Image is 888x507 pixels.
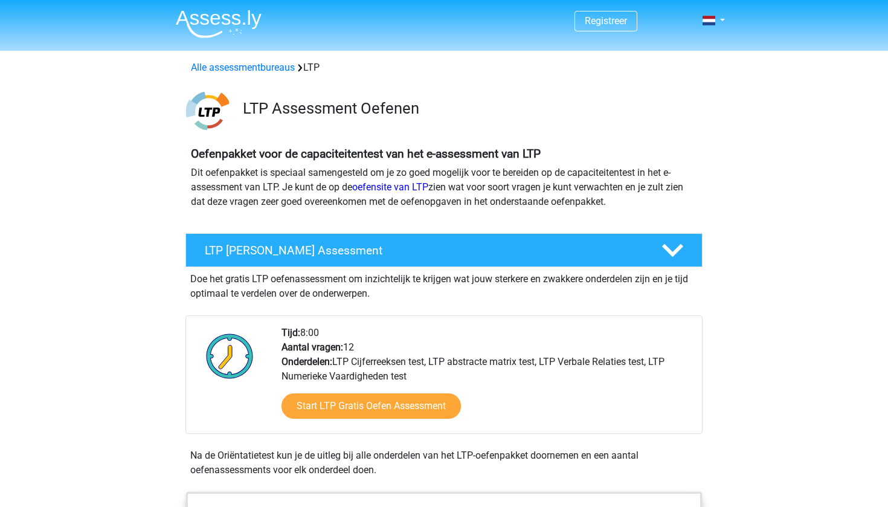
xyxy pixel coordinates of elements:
[185,267,703,301] div: Doe het gratis LTP oefenassessment om inzichtelijk te krijgen wat jouw sterkere en zwakkere onder...
[191,147,541,161] b: Oefenpakket voor de capaciteitentest van het e-assessment van LTP
[585,15,627,27] a: Registreer
[282,393,461,419] a: Start LTP Gratis Oefen Assessment
[243,99,693,118] h3: LTP Assessment Oefenen
[186,89,229,132] img: ltp.png
[176,10,262,38] img: Assessly
[186,60,702,75] div: LTP
[199,326,260,386] img: Klok
[282,356,332,367] b: Onderdelen:
[282,341,343,353] b: Aantal vragen:
[191,62,295,73] a: Alle assessmentbureaus
[282,327,300,338] b: Tijd:
[352,181,428,193] a: oefensite van LTP
[185,448,703,477] div: Na de Oriëntatietest kun je de uitleg bij alle onderdelen van het LTP-oefenpakket doornemen en ee...
[205,244,642,257] h4: LTP [PERSON_NAME] Assessment
[181,233,707,267] a: LTP [PERSON_NAME] Assessment
[272,326,701,433] div: 8:00 12 LTP Cijferreeksen test, LTP abstracte matrix test, LTP Verbale Relaties test, LTP Numerie...
[191,166,697,209] p: Dit oefenpakket is speciaal samengesteld om je zo goed mogelijk voor te bereiden op de capaciteit...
